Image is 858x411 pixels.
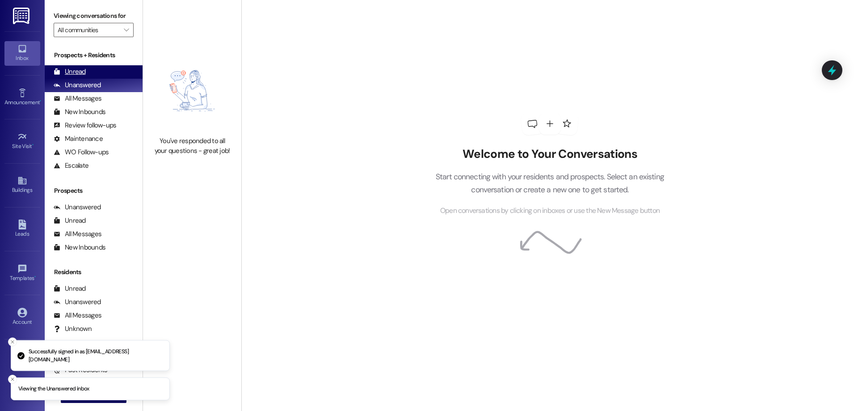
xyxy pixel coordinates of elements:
button: Close toast [8,375,17,384]
p: Viewing the Unanswered inbox [18,385,89,393]
div: All Messages [54,311,101,320]
div: Maintenance [54,134,103,144]
span: • [40,98,41,104]
a: Support [4,349,40,373]
a: Buildings [4,173,40,197]
div: Unread [54,284,86,293]
div: Unknown [54,324,92,334]
button: Close toast [8,338,17,347]
div: WO Follow-ups [54,148,109,157]
div: Unanswered [54,203,101,212]
span: • [34,274,36,280]
img: ResiDesk Logo [13,8,31,24]
div: Review follow-ups [54,121,116,130]
div: All Messages [54,94,101,103]
input: All communities [58,23,119,37]
div: Unanswered [54,297,101,307]
div: Unanswered [54,81,101,90]
a: Site Visit • [4,129,40,153]
span: Open conversations by clicking on inboxes or use the New Message button [440,205,660,216]
div: Prospects [45,186,143,195]
label: Viewing conversations for [54,9,134,23]
img: empty-state [153,50,231,132]
div: Unread [54,216,86,225]
a: Templates • [4,261,40,285]
a: Account [4,305,40,329]
p: Start connecting with your residents and prospects. Select an existing conversation or create a n... [422,170,677,196]
div: Escalate [54,161,88,170]
div: Unread [54,67,86,76]
div: You've responded to all your questions - great job! [153,136,231,156]
div: New Inbounds [54,243,105,252]
div: New Inbounds [54,107,105,117]
span: • [32,142,34,148]
a: Inbox [4,41,40,65]
div: Prospects + Residents [45,51,143,60]
a: Leads [4,217,40,241]
div: Residents [45,267,143,277]
p: Successfully signed in as [EMAIL_ADDRESS][DOMAIN_NAME] [29,348,162,364]
i:  [124,26,129,34]
h2: Welcome to Your Conversations [422,147,677,161]
div: All Messages [54,229,101,239]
